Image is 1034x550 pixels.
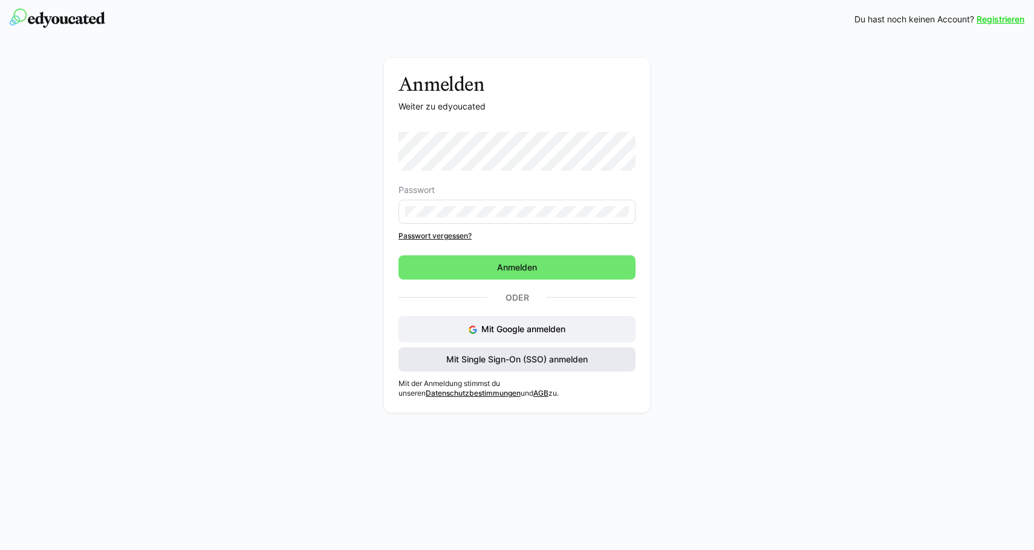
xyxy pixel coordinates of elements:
[854,13,974,25] span: Du hast noch keinen Account?
[977,13,1024,25] a: Registrieren
[398,185,435,195] span: Passwort
[426,388,521,398] a: Datenschutzbestimmungen
[10,8,105,28] img: edyoucated
[444,353,590,365] span: Mit Single Sign-On (SSO) anmelden
[398,100,636,113] p: Weiter zu edyoucated
[398,379,636,398] p: Mit der Anmeldung stimmst du unseren und zu.
[398,231,636,241] a: Passwort vergessen?
[495,261,539,273] span: Anmelden
[533,388,548,398] a: AGB
[398,73,636,96] h3: Anmelden
[481,324,565,334] span: Mit Google anmelden
[398,347,636,372] button: Mit Single Sign-On (SSO) anmelden
[487,289,547,306] p: Oder
[398,316,636,342] button: Mit Google anmelden
[398,255,636,280] button: Anmelden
